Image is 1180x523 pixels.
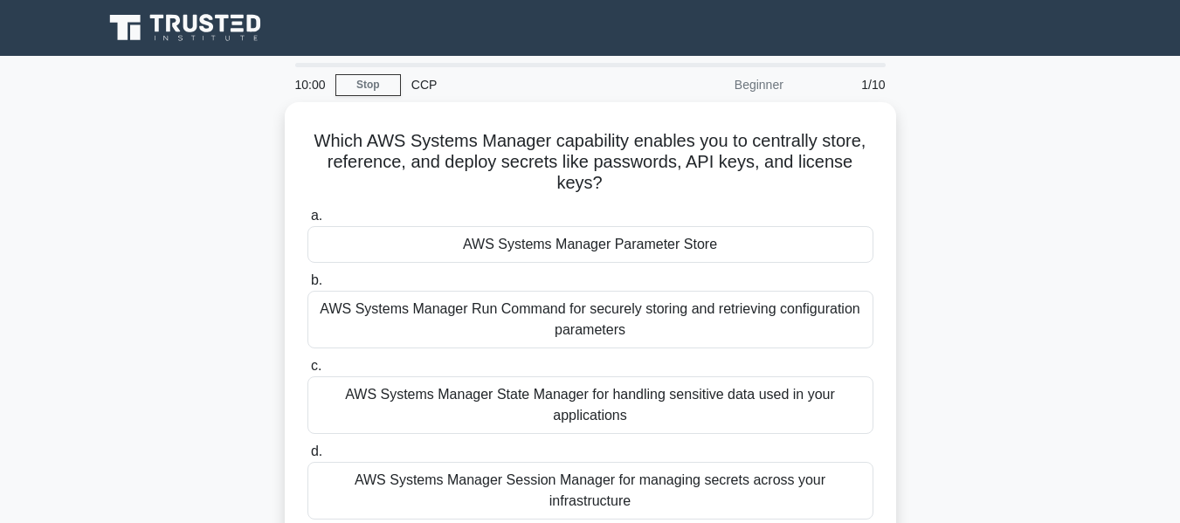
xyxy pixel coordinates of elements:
[306,130,875,195] h5: Which AWS Systems Manager capability enables you to centrally store, reference, and deploy secret...
[794,67,896,102] div: 1/10
[307,291,873,348] div: AWS Systems Manager Run Command for securely storing and retrieving configuration parameters
[307,462,873,520] div: AWS Systems Manager Session Manager for managing secrets across your infrastructure
[307,376,873,434] div: AWS Systems Manager State Manager for handling sensitive data used in your applications
[335,74,401,96] a: Stop
[307,226,873,263] div: AWS Systems Manager Parameter Store
[311,208,322,223] span: a.
[311,272,322,287] span: b.
[311,444,322,458] span: d.
[641,67,794,102] div: Beginner
[401,67,641,102] div: CCP
[285,67,335,102] div: 10:00
[311,358,321,373] span: c.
